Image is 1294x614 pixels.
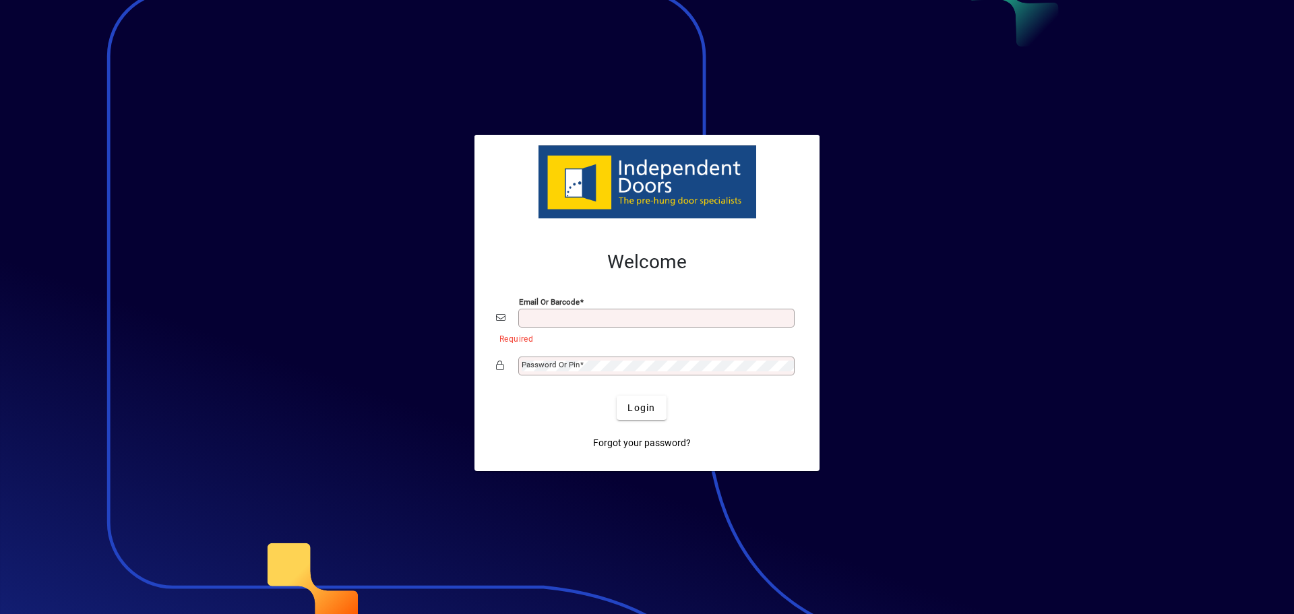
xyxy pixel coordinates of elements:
button: Login [617,396,666,420]
span: Login [627,401,655,415]
mat-error: Required [499,331,787,345]
a: Forgot your password? [588,431,696,455]
h2: Welcome [496,251,798,274]
mat-label: Email or Barcode [519,297,580,307]
mat-label: Password or Pin [522,360,580,369]
span: Forgot your password? [593,436,691,450]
